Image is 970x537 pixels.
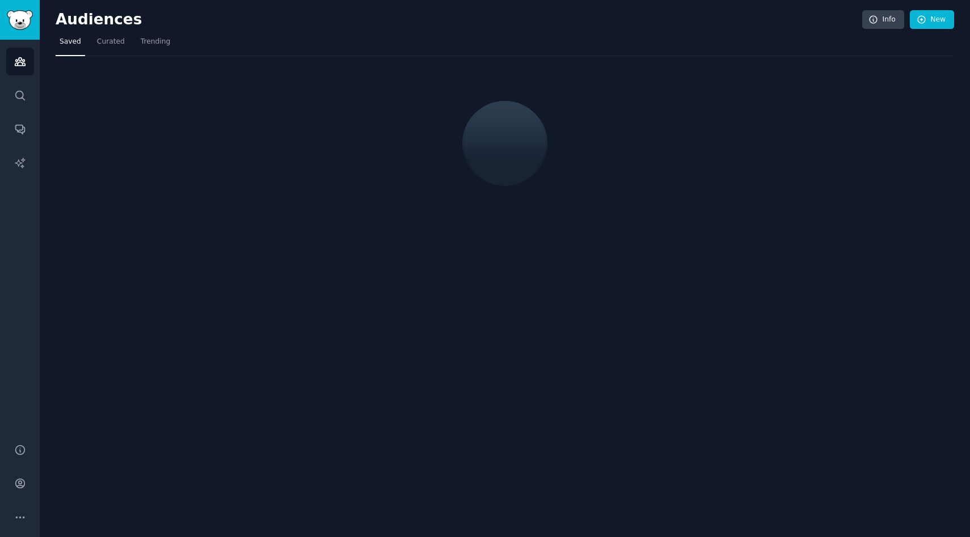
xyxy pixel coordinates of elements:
[60,37,81,47] span: Saved
[56,33,85,56] a: Saved
[862,10,904,29] a: Info
[910,10,954,29] a: New
[93,33,129,56] a: Curated
[137,33,174,56] a: Trending
[141,37,170,47] span: Trending
[97,37,125,47] span: Curated
[56,11,862,29] h2: Audiences
[7,10,33,30] img: GummySearch logo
